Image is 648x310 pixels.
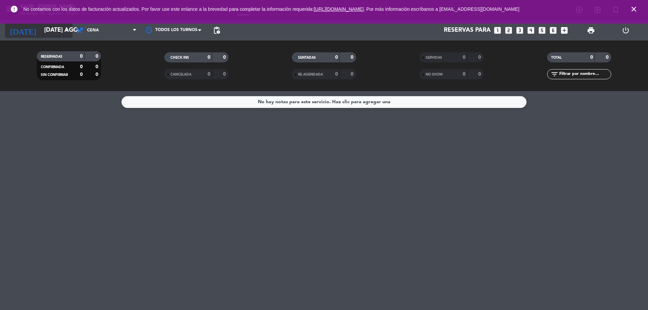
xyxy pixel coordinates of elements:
[170,73,191,76] span: CANCELADA
[551,56,562,59] span: TOTAL
[351,72,355,77] strong: 0
[444,27,491,34] span: Reservas para
[463,55,465,60] strong: 0
[298,73,323,76] span: RE AGENDADA
[590,55,593,60] strong: 0
[213,26,221,34] span: pending_actions
[608,20,643,40] div: LOG OUT
[606,55,610,60] strong: 0
[504,26,513,35] i: looks_two
[587,26,595,34] span: print
[298,56,316,59] span: SENTADAS
[351,55,355,60] strong: 0
[493,26,502,35] i: looks_one
[170,56,189,59] span: CHECK INS
[526,26,535,35] i: looks_4
[208,55,210,60] strong: 0
[208,72,210,77] strong: 0
[335,55,338,60] strong: 0
[314,6,364,12] a: [URL][DOMAIN_NAME]
[478,55,482,60] strong: 0
[96,72,100,77] strong: 0
[258,98,390,106] div: No hay notas para este servicio. Haz clic para agregar una
[96,64,100,69] strong: 0
[559,71,611,78] input: Filtrar por nombre...
[5,23,41,38] i: [DATE]
[23,6,519,12] span: No contamos con los datos de facturación actualizados. Por favor use este enlance a la brevedad p...
[80,64,83,69] strong: 0
[538,26,546,35] i: looks_5
[80,54,83,59] strong: 0
[80,72,83,77] strong: 0
[560,26,569,35] i: add_box
[41,65,64,69] span: CONFIRMADA
[364,6,519,12] a: . Por más información escríbanos a [EMAIL_ADDRESS][DOMAIN_NAME]
[96,54,100,59] strong: 0
[630,5,638,13] i: close
[335,72,338,77] strong: 0
[549,26,558,35] i: looks_6
[478,72,482,77] strong: 0
[63,26,71,34] i: arrow_drop_down
[223,55,227,60] strong: 0
[550,70,559,78] i: filter_list
[87,28,99,33] span: Cena
[223,72,227,77] strong: 0
[10,5,18,13] i: error
[41,55,62,58] span: RESERVADAS
[622,26,630,34] i: power_settings_new
[41,73,68,77] span: SIN CONFIRMAR
[515,26,524,35] i: looks_3
[426,56,442,59] span: SERVIDAS
[463,72,465,77] strong: 0
[426,73,443,76] span: NO SHOW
